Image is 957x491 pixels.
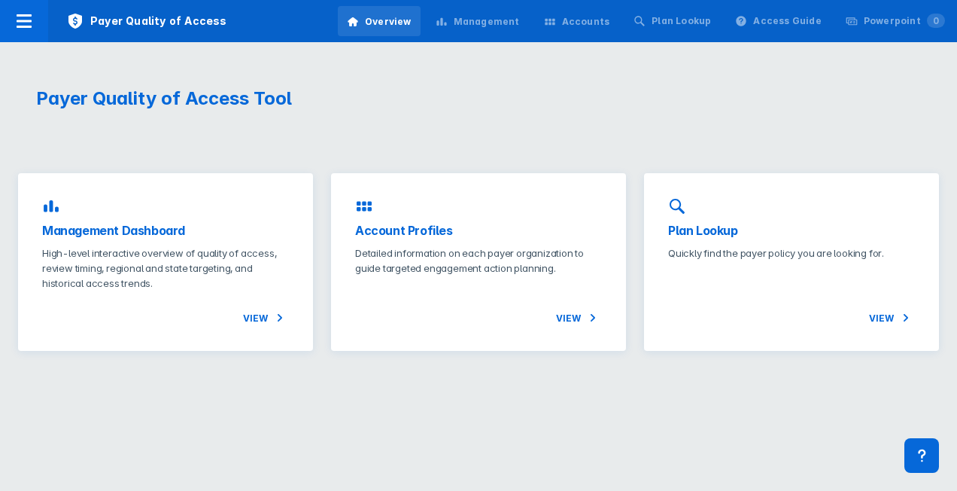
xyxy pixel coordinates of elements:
[535,6,619,36] a: Accounts
[869,309,915,327] span: View
[338,6,421,36] a: Overview
[562,15,610,29] div: Accounts
[454,15,520,29] div: Management
[864,14,945,28] div: Powerpoint
[753,14,821,28] div: Access Guide
[42,221,289,239] h3: Management Dashboard
[652,14,711,28] div: Plan Lookup
[36,87,460,110] h1: Payer Quality of Access Tool
[18,173,313,351] a: Management DashboardHigh-level interactive overview of quality of access, review timing, regional...
[556,309,602,327] span: View
[331,173,626,351] a: Account ProfilesDetailed information on each payer organization to guide targeted engagement acti...
[668,245,915,261] p: Quickly find the payer policy you are looking for.
[365,15,412,29] div: Overview
[42,245,289,291] p: High-level interactive overview of quality of access, review timing, regional and state targeting...
[243,309,289,327] span: View
[927,14,945,28] span: 0
[427,6,529,36] a: Management
[904,438,939,473] div: Contact Support
[668,221,915,239] h3: Plan Lookup
[355,245,602,276] p: Detailed information on each payer organization to guide targeted engagement action planning.
[355,221,602,239] h3: Account Profiles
